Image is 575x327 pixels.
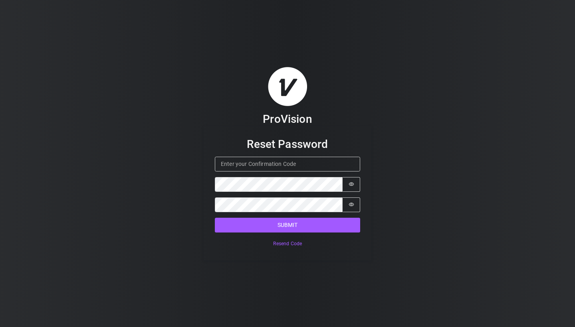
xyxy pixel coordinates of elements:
[215,137,360,151] h3: Reset Password
[343,197,360,212] button: Show password
[343,177,360,192] button: Show password
[215,157,360,171] input: Enter your Confirmation Code
[215,218,360,232] button: Submit
[263,112,312,126] h3: ProVision
[215,238,360,250] button: Resend Code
